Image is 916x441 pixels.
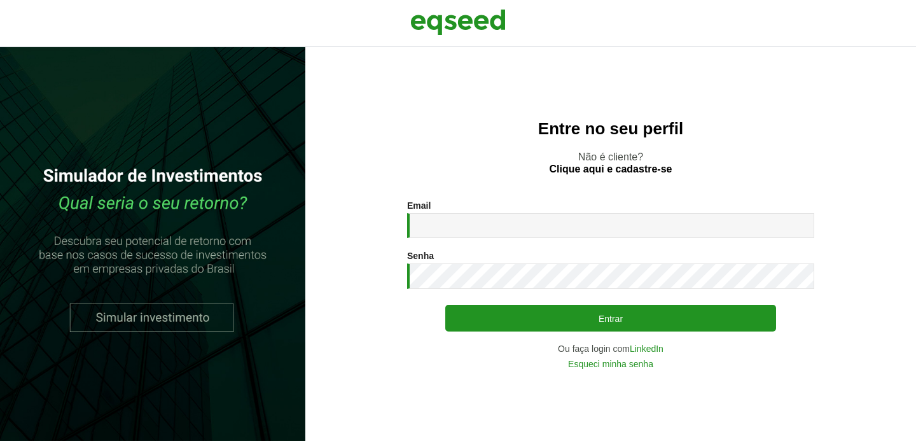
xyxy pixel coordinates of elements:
[550,164,672,174] a: Clique aqui e cadastre-se
[410,6,506,38] img: EqSeed Logo
[445,305,776,332] button: Entrar
[630,344,663,353] a: LinkedIn
[568,360,653,368] a: Esqueci minha senha
[407,201,431,210] label: Email
[407,344,814,353] div: Ou faça login com
[407,251,434,260] label: Senha
[331,120,891,138] h2: Entre no seu perfil
[331,151,891,175] p: Não é cliente?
